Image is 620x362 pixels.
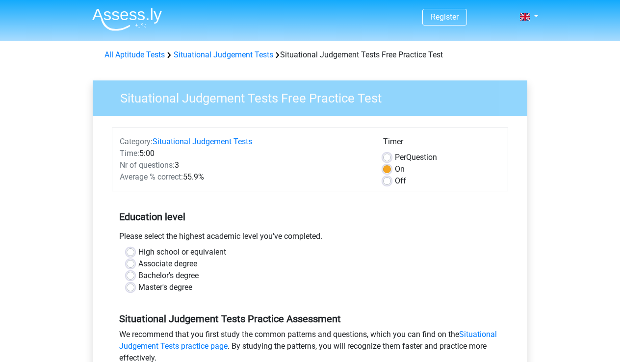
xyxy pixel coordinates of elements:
span: Average % correct: [120,172,183,181]
a: Situational Judgement Tests [174,50,273,59]
span: Time: [120,149,139,158]
div: 5:00 [112,148,376,159]
div: 3 [112,159,376,171]
label: Master's degree [138,282,192,293]
h5: Situational Judgement Tests Practice Assessment [119,313,501,325]
label: High school or equivalent [138,246,226,258]
a: Situational Judgement Tests [153,137,252,146]
div: Please select the highest academic level you’ve completed. [112,231,508,246]
label: On [395,163,405,175]
span: Per [395,153,406,162]
h5: Education level [119,207,501,227]
div: Situational Judgement Tests Free Practice Test [101,49,519,61]
label: Off [395,175,406,187]
label: Question [395,152,437,163]
label: Associate degree [138,258,197,270]
label: Bachelor's degree [138,270,199,282]
h3: Situational Judgement Tests Free Practice Test [108,87,520,106]
div: 55.9% [112,171,376,183]
span: Category: [120,137,153,146]
a: Register [431,12,459,22]
div: Timer [383,136,500,152]
img: Assessly [92,8,162,31]
a: All Aptitude Tests [104,50,165,59]
span: Nr of questions: [120,160,175,170]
